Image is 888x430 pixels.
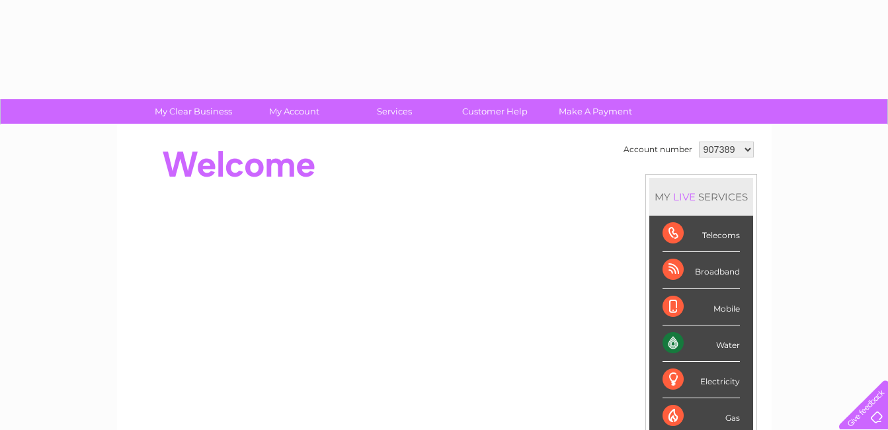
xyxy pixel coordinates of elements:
div: LIVE [670,191,698,203]
a: My Account [239,99,348,124]
div: Mobile [663,289,740,325]
a: Customer Help [440,99,549,124]
td: Account number [620,138,696,161]
div: Broadband [663,252,740,288]
a: Services [340,99,449,124]
div: Electricity [663,362,740,398]
div: Telecoms [663,216,740,252]
div: MY SERVICES [649,178,753,216]
div: Water [663,325,740,362]
a: Make A Payment [541,99,650,124]
a: My Clear Business [139,99,248,124]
